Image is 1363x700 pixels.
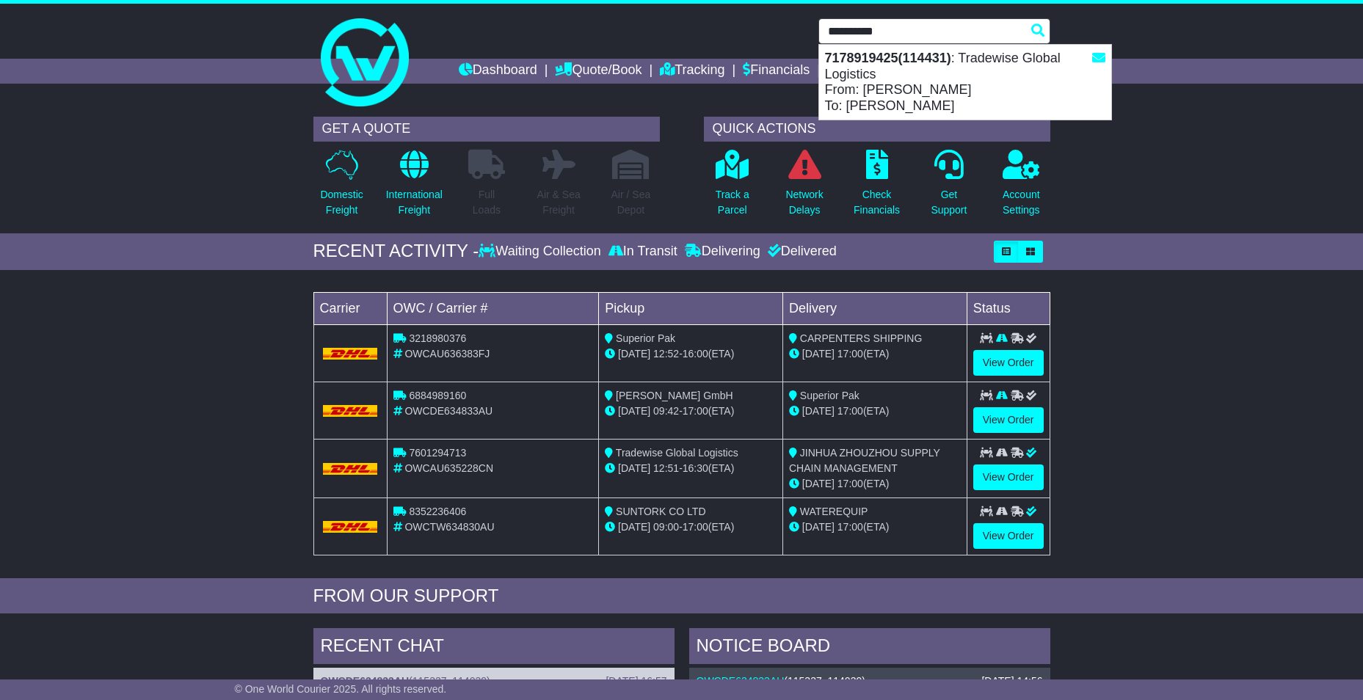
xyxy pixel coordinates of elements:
[605,404,777,419] div: - (ETA)
[313,241,479,262] div: RECENT ACTIVITY -
[697,675,785,687] a: OWCDE634833AU
[618,462,650,474] span: [DATE]
[697,675,1043,688] div: ( )
[409,390,466,401] span: 6884989160
[618,348,650,360] span: [DATE]
[931,187,967,218] p: Get Support
[616,390,733,401] span: [PERSON_NAME] GmbH
[802,405,835,417] span: [DATE]
[800,390,859,401] span: Superior Pak
[1003,187,1040,218] p: Account Settings
[459,59,537,84] a: Dashboard
[967,292,1050,324] td: Status
[404,462,493,474] span: OWCAU635228CN
[789,404,961,419] div: (ETA)
[385,149,443,226] a: InternationalFreight
[788,675,862,687] span: 115337, 114039
[555,59,641,84] a: Quote/Book
[618,405,650,417] span: [DATE]
[825,51,951,65] strong: 7178919425(114431)
[973,350,1044,376] a: View Order
[930,149,967,226] a: GetSupport
[479,244,604,260] div: Waiting Collection
[653,462,679,474] span: 12:51
[653,405,679,417] span: 09:42
[321,675,667,688] div: ( )
[605,244,681,260] div: In Transit
[404,521,494,533] span: OWCTW634830AU
[618,521,650,533] span: [DATE]
[789,447,940,474] span: JINHUA ZHOUZHOU SUPPLY CHAIN MANAGEMENT
[854,187,900,218] p: Check Financials
[611,187,651,218] p: Air / Sea Depot
[837,521,863,533] span: 17:00
[800,332,922,344] span: CARPENTERS SHIPPING
[782,292,967,324] td: Delivery
[313,628,675,668] div: RECENT CHAT
[789,346,961,362] div: (ETA)
[689,628,1050,668] div: NOTICE BOARD
[412,675,487,687] span: 115337, 114039
[409,332,466,344] span: 3218980376
[235,683,447,695] span: © One World Courier 2025. All rights reserved.
[313,117,660,142] div: GET A QUOTE
[973,407,1044,433] a: View Order
[605,346,777,362] div: - (ETA)
[683,462,708,474] span: 16:30
[1002,149,1041,226] a: AccountSettings
[716,187,749,218] p: Track a Parcel
[764,244,837,260] div: Delivered
[616,506,705,517] span: SUNTORK CO LTD
[468,187,505,218] p: Full Loads
[973,523,1044,549] a: View Order
[837,478,863,489] span: 17:00
[837,348,863,360] span: 17:00
[616,332,675,344] span: Superior Pak
[800,506,868,517] span: WATEREQUIP
[323,463,378,475] img: DHL.png
[653,521,679,533] span: 09:00
[802,348,835,360] span: [DATE]
[323,348,378,360] img: DHL.png
[409,506,466,517] span: 8352236406
[409,447,466,459] span: 7601294713
[387,292,599,324] td: OWC / Carrier #
[681,244,764,260] div: Delivering
[605,519,777,535] div: - (ETA)
[404,348,490,360] span: OWCAU636383FJ
[653,348,679,360] span: 12:52
[404,405,493,417] span: OWCDE634833AU
[537,187,581,218] p: Air & Sea Freight
[660,59,724,84] a: Tracking
[785,187,823,218] p: Network Delays
[802,478,835,489] span: [DATE]
[981,675,1042,688] div: [DATE] 14:56
[323,405,378,417] img: DHL.png
[802,521,835,533] span: [DATE]
[320,187,363,218] p: Domestic Freight
[386,187,443,218] p: International Freight
[599,292,783,324] td: Pickup
[323,521,378,533] img: DHL.png
[789,519,961,535] div: (ETA)
[605,461,777,476] div: - (ETA)
[319,149,363,226] a: DomesticFreight
[789,476,961,492] div: (ETA)
[785,149,824,226] a: NetworkDelays
[819,45,1111,120] div: : Tradewise Global Logistics From: [PERSON_NAME] To: [PERSON_NAME]
[321,675,410,687] a: OWCDE634833AU
[606,675,666,688] div: [DATE] 16:57
[616,447,738,459] span: Tradewise Global Logistics
[973,464,1044,490] a: View Order
[715,149,750,226] a: Track aParcel
[743,59,810,84] a: Financials
[683,521,708,533] span: 17:00
[683,348,708,360] span: 16:00
[683,405,708,417] span: 17:00
[853,149,901,226] a: CheckFinancials
[837,405,863,417] span: 17:00
[313,292,387,324] td: Carrier
[704,117,1050,142] div: QUICK ACTIONS
[313,586,1050,607] div: FROM OUR SUPPORT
